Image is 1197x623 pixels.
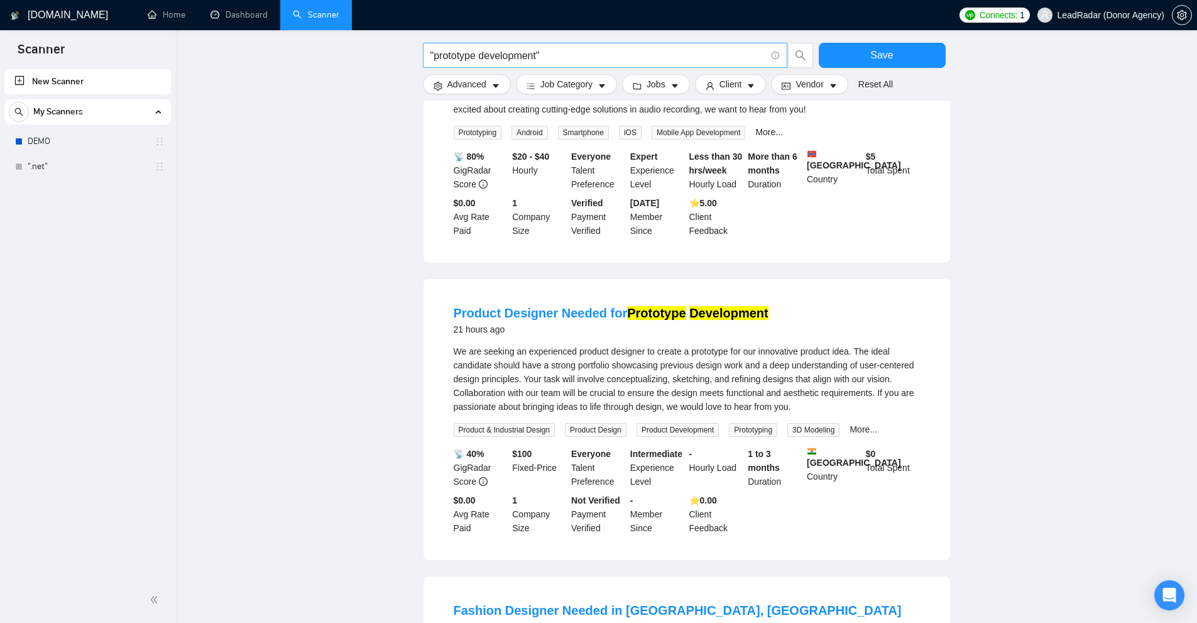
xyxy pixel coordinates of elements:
div: Fixed-Price [510,447,569,488]
b: ⭐️ 0.00 [689,495,717,505]
div: We are seeking an experienced product designer to create a prototype for our innovative product i... [454,345,920,414]
b: ⭐️ 5.00 [689,198,717,208]
div: Member Since [628,196,687,238]
b: $ 5 [866,152,876,162]
div: Experience Level [628,150,687,191]
span: Jobs [647,77,665,91]
img: upwork-logo.png [965,10,975,20]
img: 🇮🇳 [807,447,816,456]
span: Product & Industrial Design [454,423,555,437]
a: ".net" [28,154,147,179]
b: $0.00 [454,198,476,208]
mark: Development [689,306,768,320]
div: Avg Rate Paid [451,493,510,535]
span: user [1041,11,1049,19]
b: Everyone [571,152,611,162]
span: holder [155,162,165,172]
span: 3D Modeling [787,423,839,437]
b: Expert [630,152,658,162]
b: 📡 80% [454,152,484,162]
a: Fashion Designer Needed in [GEOGRAPHIC_DATA], [GEOGRAPHIC_DATA] [454,604,902,617]
div: Open Intercom Messenger [1154,580,1184,610]
span: Prototyping [454,126,502,140]
button: idcardVendorcaret-down [771,74,848,94]
span: Save [870,47,893,63]
button: userClientcaret-down [695,74,767,94]
mark: Prototype [627,306,686,320]
div: Country [804,447,863,488]
b: - [630,495,633,505]
b: $0.00 [454,495,476,505]
span: Job Category [540,77,593,91]
div: Total Spent [863,150,922,191]
b: $ 0 [866,449,876,459]
button: settingAdvancedcaret-down [423,74,511,94]
img: logo [11,6,19,26]
div: Hourly Load [687,150,746,191]
b: 1 [512,198,517,208]
div: Country [804,150,863,191]
span: Advanced [447,77,486,91]
a: More... [755,127,783,137]
button: Save [819,43,946,68]
div: Talent Preference [569,447,628,488]
b: - [689,449,692,459]
span: idcard [782,81,790,91]
button: folderJobscaret-down [622,74,690,94]
a: Product Designer Needed forPrototype Development [454,306,768,320]
b: Less than 30 hrs/week [689,152,743,175]
a: homeHome [148,9,185,20]
span: Product Design [565,423,626,437]
span: bars [527,81,535,91]
img: 🇳🇴 [807,150,816,158]
div: Talent Preference [569,150,628,191]
span: folder [633,81,642,91]
div: Member Since [628,493,687,535]
span: search [9,108,28,116]
span: caret-down [670,81,679,91]
span: caret-down [598,81,606,91]
b: 1 [512,495,517,505]
b: $ 100 [512,449,532,459]
span: search [789,50,812,61]
div: Experience Level [628,447,687,488]
span: info-circle [479,477,488,486]
b: [GEOGRAPHIC_DATA] [807,150,901,170]
span: info-circle [772,52,780,60]
span: iOS [619,126,642,140]
span: holder [155,136,165,146]
div: GigRadar Score [451,150,510,191]
button: barsJob Categorycaret-down [516,74,617,94]
a: searchScanner [293,9,339,20]
span: caret-down [491,81,500,91]
div: Hourly Load [687,447,746,488]
div: Company Size [510,196,569,238]
span: caret-down [829,81,838,91]
span: info-circle [479,180,488,189]
a: Reset All [858,77,893,91]
a: DEMO [28,129,147,154]
div: Payment Verified [569,196,628,238]
a: New Scanner [14,69,161,94]
div: Duration [745,150,804,191]
span: Vendor [795,77,823,91]
div: Company Size [510,493,569,535]
span: setting [434,81,442,91]
button: setting [1172,5,1192,25]
b: [GEOGRAPHIC_DATA] [807,447,901,468]
span: Android [511,126,547,140]
input: Search Freelance Jobs... [430,48,766,63]
a: More... [850,424,877,434]
div: Total Spent [863,447,922,488]
span: Prototyping [729,423,777,437]
span: Product Development [637,423,719,437]
a: setting [1172,10,1192,20]
b: Everyone [571,449,611,459]
div: Hourly [510,150,569,191]
div: Avg Rate Paid [451,196,510,238]
span: Client [719,77,742,91]
div: Payment Verified [569,493,628,535]
b: 1 to 3 months [748,449,780,473]
b: Not Verified [571,495,620,505]
span: setting [1172,10,1191,20]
